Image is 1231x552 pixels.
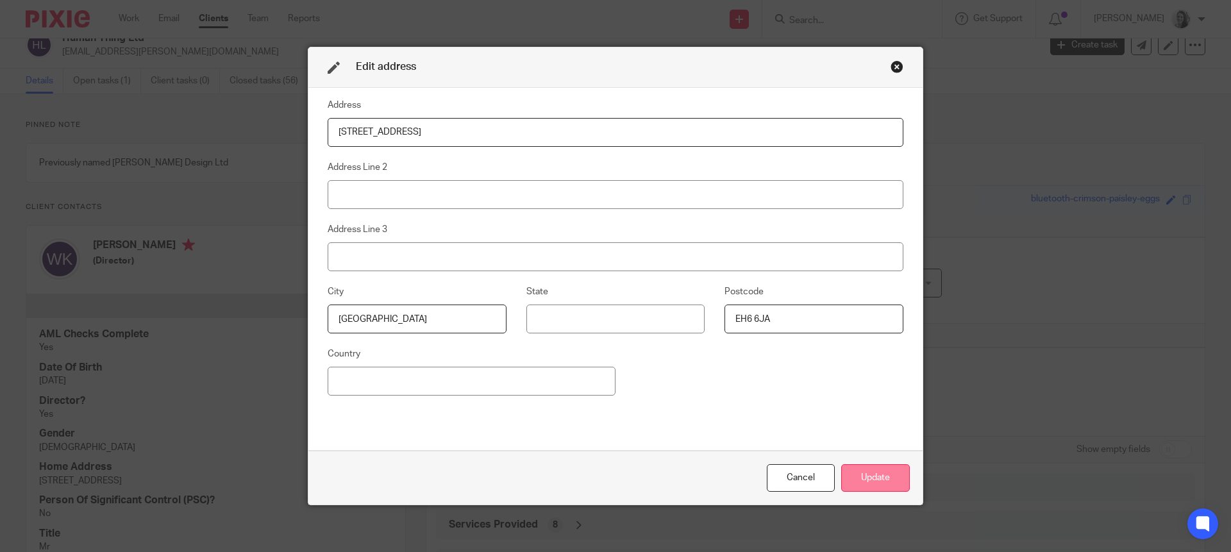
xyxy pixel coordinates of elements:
[328,161,387,174] label: Address Line 2
[724,285,764,298] label: Postcode
[356,62,416,72] span: Edit address
[328,223,387,236] label: Address Line 3
[526,285,548,298] label: State
[328,99,361,112] label: Address
[328,285,344,298] label: City
[841,464,910,492] button: Update
[891,60,903,73] div: Close this dialog window
[767,464,835,492] div: Close this dialog window
[328,347,360,360] label: Country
